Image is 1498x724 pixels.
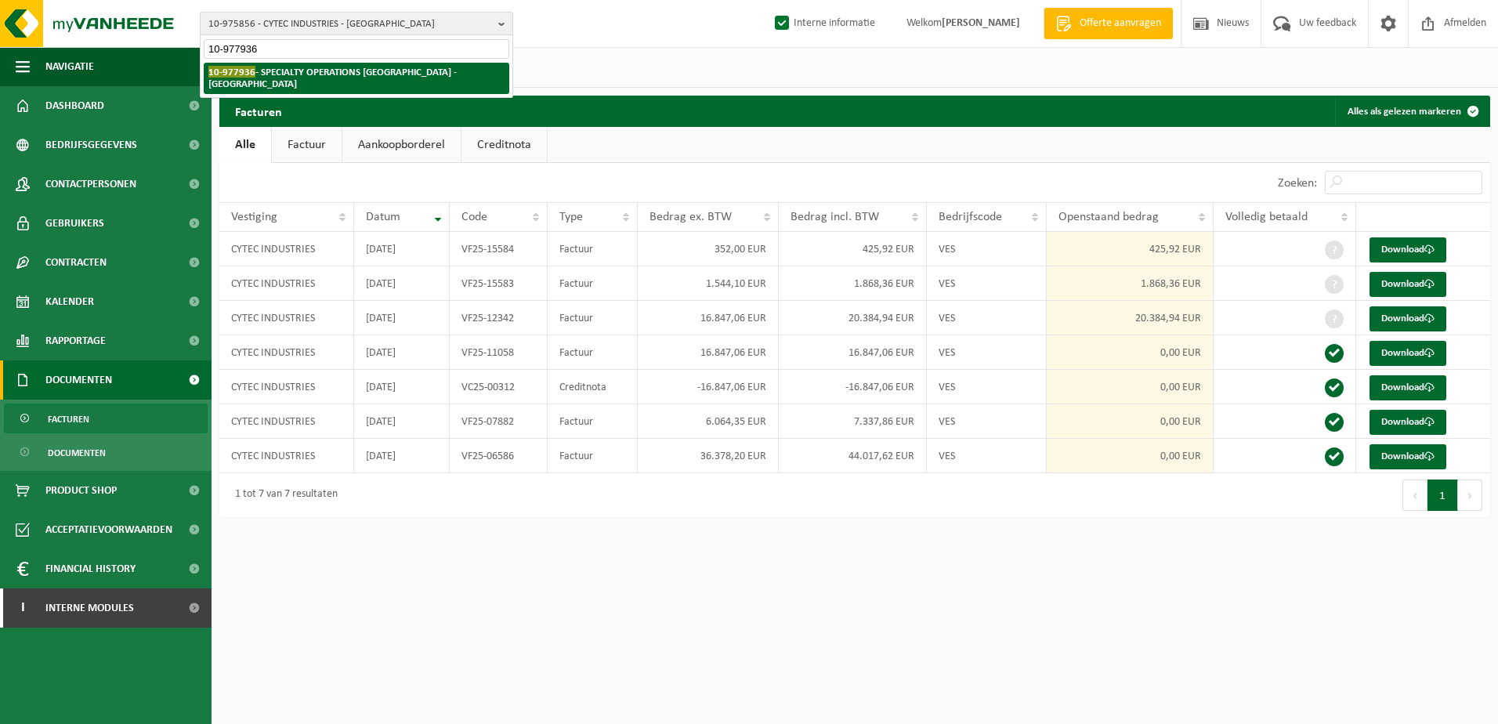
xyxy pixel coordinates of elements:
td: 425,92 EUR [1047,232,1213,266]
a: Offerte aanvragen [1044,8,1173,39]
td: VF25-15584 [450,232,548,266]
td: 36.378,20 EUR [638,439,779,473]
span: Contracten [45,243,107,282]
button: Previous [1402,480,1427,511]
span: Kalender [45,282,94,321]
td: Factuur [548,232,638,266]
input: Zoeken naar gekoppelde vestigingen [204,39,509,59]
td: [DATE] [354,439,449,473]
td: VF25-06586 [450,439,548,473]
span: Dashboard [45,86,104,125]
span: Gebruikers [45,204,104,243]
a: Alle [219,127,271,163]
span: Offerte aanvragen [1076,16,1165,31]
td: 1.544,10 EUR [638,266,779,301]
td: [DATE] [354,335,449,370]
a: Download [1370,444,1446,469]
span: Bedrijfscode [939,211,1002,223]
button: 1 [1427,480,1458,511]
span: Facturen [48,404,89,434]
td: -16.847,06 EUR [638,370,779,404]
span: Acceptatievoorwaarden [45,510,172,549]
td: 0,00 EUR [1047,370,1213,404]
td: VES [927,232,1047,266]
td: Factuur [548,439,638,473]
td: VC25-00312 [450,370,548,404]
td: CYTEC INDUSTRIES [219,404,354,439]
button: Next [1458,480,1482,511]
td: 16.847,06 EUR [638,301,779,335]
span: Product Shop [45,471,117,510]
td: Factuur [548,266,638,301]
span: Vestiging [231,211,277,223]
td: 20.384,94 EUR [779,301,928,335]
a: Download [1370,375,1446,400]
td: 0,00 EUR [1047,404,1213,439]
td: 352,00 EUR [638,232,779,266]
td: Factuur [548,301,638,335]
td: VES [927,370,1047,404]
span: 10-975856 - CYTEC INDUSTRIES - [GEOGRAPHIC_DATA] [208,13,492,36]
span: Volledig betaald [1225,211,1308,223]
span: I [16,588,30,628]
span: Type [559,211,583,223]
td: 1.868,36 EUR [779,266,928,301]
td: VF25-11058 [450,335,548,370]
a: Download [1370,410,1446,435]
td: CYTEC INDUSTRIES [219,266,354,301]
td: 44.017,62 EUR [779,439,928,473]
td: 16.847,06 EUR [779,335,928,370]
td: 6.064,35 EUR [638,404,779,439]
button: Alles als gelezen markeren [1335,96,1489,127]
strong: [PERSON_NAME] [942,17,1020,29]
td: 0,00 EUR [1047,335,1213,370]
a: Facturen [4,404,208,433]
a: Documenten [4,437,208,467]
label: Zoeken: [1278,177,1317,190]
td: CYTEC INDUSTRIES [219,301,354,335]
td: CYTEC INDUSTRIES [219,232,354,266]
a: Factuur [272,127,342,163]
td: VES [927,335,1047,370]
td: 1.868,36 EUR [1047,266,1213,301]
a: Creditnota [461,127,547,163]
td: VES [927,439,1047,473]
span: Code [461,211,487,223]
td: [DATE] [354,404,449,439]
h2: Facturen [219,96,298,126]
td: 20.384,94 EUR [1047,301,1213,335]
td: Factuur [548,335,638,370]
span: Openstaand bedrag [1058,211,1159,223]
a: Download [1370,341,1446,366]
td: 425,92 EUR [779,232,928,266]
td: Creditnota [548,370,638,404]
td: [DATE] [354,232,449,266]
span: Bedrag ex. BTW [649,211,732,223]
td: CYTEC INDUSTRIES [219,335,354,370]
span: Bedrag incl. BTW [791,211,879,223]
td: VF25-15583 [450,266,548,301]
td: [DATE] [354,266,449,301]
label: Interne informatie [772,12,875,35]
a: Download [1370,237,1446,262]
span: Documenten [45,360,112,400]
td: VF25-07882 [450,404,548,439]
span: Bedrijfsgegevens [45,125,137,165]
span: Datum [366,211,400,223]
td: -16.847,06 EUR [779,370,928,404]
span: Rapportage [45,321,106,360]
td: 0,00 EUR [1047,439,1213,473]
td: CYTEC INDUSTRIES [219,439,354,473]
td: [DATE] [354,370,449,404]
span: 10-977936 [208,66,255,78]
span: Interne modules [45,588,134,628]
span: Navigatie [45,47,94,86]
td: [DATE] [354,301,449,335]
td: CYTEC INDUSTRIES [219,370,354,404]
strong: - SPECIALTY OPERATIONS [GEOGRAPHIC_DATA] - [GEOGRAPHIC_DATA] [208,66,457,89]
span: Financial History [45,549,136,588]
td: VES [927,404,1047,439]
td: VF25-12342 [450,301,548,335]
a: Download [1370,272,1446,297]
td: 16.847,06 EUR [638,335,779,370]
